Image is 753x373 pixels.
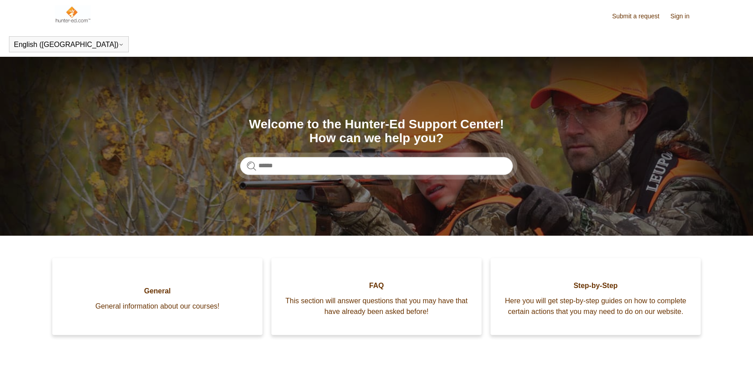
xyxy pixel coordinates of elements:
span: General [66,286,249,297]
span: General information about our courses! [66,301,249,312]
h1: Welcome to the Hunter-Ed Support Center! How can we help you? [240,118,513,145]
a: FAQ This section will answer questions that you may have that have already been asked before! [271,258,482,335]
a: Submit a request [612,12,668,21]
span: This section will answer questions that you may have that have already been asked before! [285,296,468,317]
div: Chat Support [695,343,747,366]
span: FAQ [285,280,468,291]
span: Step-by-Step [504,280,687,291]
button: English ([GEOGRAPHIC_DATA]) [14,41,124,49]
a: Step-by-Step Here you will get step-by-step guides on how to complete certain actions that you ma... [491,258,701,335]
span: Here you will get step-by-step guides on how to complete certain actions that you may need to do ... [504,296,687,317]
input: Search [240,157,513,175]
a: General General information about our courses! [52,258,262,335]
a: Sign in [670,12,698,21]
img: Hunter-Ed Help Center home page [55,5,91,23]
